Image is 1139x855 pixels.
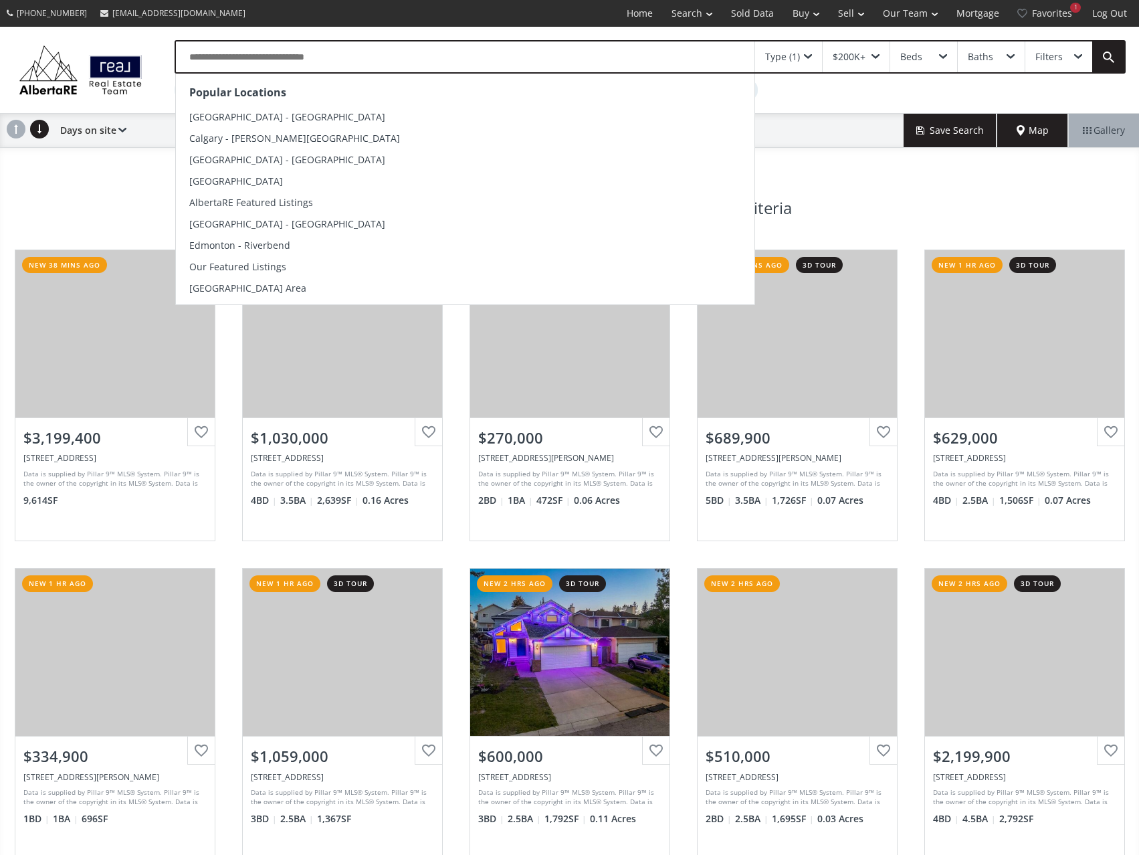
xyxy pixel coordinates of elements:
div: 95 Saddlecrest Circle NE, Calgary, AB T3J 0Z2 [23,452,207,464]
span: [GEOGRAPHIC_DATA] - [GEOGRAPHIC_DATA] [189,217,385,230]
a: [EMAIL_ADDRESS][DOMAIN_NAME] [94,1,252,25]
div: Data is supplied by Pillar 9™ MLS® System. Pillar 9™ is the owner of the copyright in its MLS® Sy... [933,787,1113,807]
span: 0.06 Acres [574,494,620,507]
strong: Popular Locations [189,85,286,100]
span: Our Featured Listings [189,260,286,273]
div: $200K+ [833,52,865,62]
span: 2,639 SF [317,494,359,507]
div: 30 & 32 New Street SE, Calgary, AB T2G 3X9 [933,771,1116,783]
span: 1 BA [53,812,78,826]
span: 3.5 BA [735,494,768,507]
div: 155 Autumn Close SE, Calgary, AB T3M 0K1 [251,452,434,464]
span: 0.07 Acres [817,494,863,507]
span: 0.07 Acres [1045,494,1091,507]
div: $334,900 [23,746,207,767]
span: 5 BD [706,494,732,507]
div: $3,199,400 [23,427,207,448]
div: Beds [900,52,922,62]
div: Data is supplied by Pillar 9™ MLS® System. Pillar 9™ is the owner of the copyright in its MLS® Sy... [706,787,886,807]
span: AlbertaRE Featured Listings [189,196,313,209]
span: 1,792 SF [544,812,587,826]
span: 2.5 BA [735,812,768,826]
div: Data is supplied by Pillar 9™ MLS® System. Pillar 9™ is the owner of the copyright in its MLS® Sy... [478,469,658,489]
div: $600,000 [478,746,661,767]
div: City: [GEOGRAPHIC_DATA] [175,80,302,100]
span: 0.11 Acres [590,812,636,826]
div: 5521A Maddock Drive NE, Calgary, AB T2A 3W2 [478,452,661,464]
span: 4.5 BA [962,812,996,826]
div: 1 [1070,3,1081,13]
span: 3 BD [478,812,504,826]
div: Data is supplied by Pillar 9™ MLS® System. Pillar 9™ is the owner of the copyright in its MLS® Sy... [706,469,886,489]
div: $270,000 [478,427,661,448]
span: 2.5 BA [962,494,996,507]
div: Type (1) [765,52,800,62]
div: Map [997,114,1068,147]
span: 472 SF [536,494,571,507]
div: Data is supplied by Pillar 9™ MLS® System. Pillar 9™ is the owner of the copyright in its MLS® Sy... [251,469,431,489]
div: $689,900 [706,427,889,448]
span: 2.5 BA [280,812,314,826]
span: 0.03 Acres [817,812,863,826]
div: $629,000 [933,427,1116,448]
span: 4 BD [251,494,277,507]
a: new 59 mins ago3d tour$689,900[STREET_ADDRESS][PERSON_NAME]Data is supplied by Pillar 9™ MLS® Sys... [684,236,911,555]
span: 1,506 SF [999,494,1041,507]
span: 1,695 SF [772,812,814,826]
span: 9,614 SF [23,494,58,507]
div: $510,000 [706,746,889,767]
span: 2 BD [478,494,504,507]
span: 0.16 Acres [363,494,409,507]
span: 1 BD [23,812,49,826]
span: [GEOGRAPHIC_DATA] - [GEOGRAPHIC_DATA] [189,153,385,166]
div: Filters [1035,52,1063,62]
span: 1,367 SF [317,812,351,826]
div: 262 Harvest Hills Way NE, Calgary, AB T3K 2P3 [706,771,889,783]
div: $1,059,000 [251,746,434,767]
div: Gallery [1068,114,1139,147]
span: [GEOGRAPHIC_DATA] Area [189,282,306,294]
span: [GEOGRAPHIC_DATA] [189,175,283,187]
span: 3.5 BA [280,494,314,507]
div: 74 Sandringham Way NW, Calgary, AB T3K 3V6 [478,771,661,783]
div: Data is supplied by Pillar 9™ MLS® System. Pillar 9™ is the owner of the copyright in its MLS® Sy... [23,469,203,489]
span: Map [1017,124,1049,137]
button: Save Search [904,114,997,147]
div: Days on site [54,114,126,147]
span: Edmonton - Riverbend [189,239,290,252]
div: Data is supplied by Pillar 9™ MLS® System. Pillar 9™ is the owner of the copyright in its MLS® Sy... [478,787,658,807]
span: 4 BD [933,812,959,826]
a: new 59 mins ago3d tour$270,000[STREET_ADDRESS][PERSON_NAME]Data is supplied by Pillar 9™ MLS® Sys... [456,236,684,555]
span: 2.5 BA [508,812,541,826]
span: [EMAIL_ADDRESS][DOMAIN_NAME] [112,7,245,19]
a: new 38 mins ago$3,199,400[STREET_ADDRESS]Data is supplied by Pillar 9™ MLS® System. Pillar 9™ is ... [1,236,229,555]
span: [PHONE_NUMBER] [17,7,87,19]
a: new 1 hr ago3d tour$629,000[STREET_ADDRESS]Data is supplied by Pillar 9™ MLS® System. Pillar 9™ i... [911,236,1138,555]
img: Logo [13,42,148,98]
div: Data is supplied by Pillar 9™ MLS® System. Pillar 9™ is the owner of the copyright in its MLS® Sy... [251,787,431,807]
div: 3000 Marda Link SW #160, Calgary, AB T2T 6C8 [23,771,207,783]
span: 2,792 SF [999,812,1033,826]
div: $1,030,000 [251,427,434,448]
span: [GEOGRAPHIC_DATA] - [GEOGRAPHIC_DATA] [189,110,385,123]
div: $2,199,900 [933,746,1116,767]
a: new 39 mins ago3d tour$1,030,000[STREET_ADDRESS]Data is supplied by Pillar 9™ MLS® System. Pillar... [229,236,456,555]
div: Data is supplied by Pillar 9™ MLS® System. Pillar 9™ is the owner of the copyright in its MLS® Sy... [933,469,1113,489]
span: 4 BD [933,494,959,507]
div: 111 Marina Cove SE, Calgary, AB T3M 3P4 [251,771,434,783]
span: 3 BD [251,812,277,826]
div: Data is supplied by Pillar 9™ MLS® System. Pillar 9™ is the owner of the copyright in its MLS® Sy... [23,787,203,807]
span: Calgary - [PERSON_NAME][GEOGRAPHIC_DATA] [189,132,400,145]
div: 836B 68 Avenue SW, Calgary, AB T2V 0N4 [933,452,1116,464]
span: 1 BA [508,494,533,507]
div: Baths [968,52,993,62]
span: 696 SF [82,812,108,826]
div: 67 Corner Glen Gardens NE, Calgary, AB T3N2L3 [706,452,889,464]
span: 2 BD [706,812,732,826]
span: 1,726 SF [772,494,814,507]
span: Gallery [1083,124,1125,137]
